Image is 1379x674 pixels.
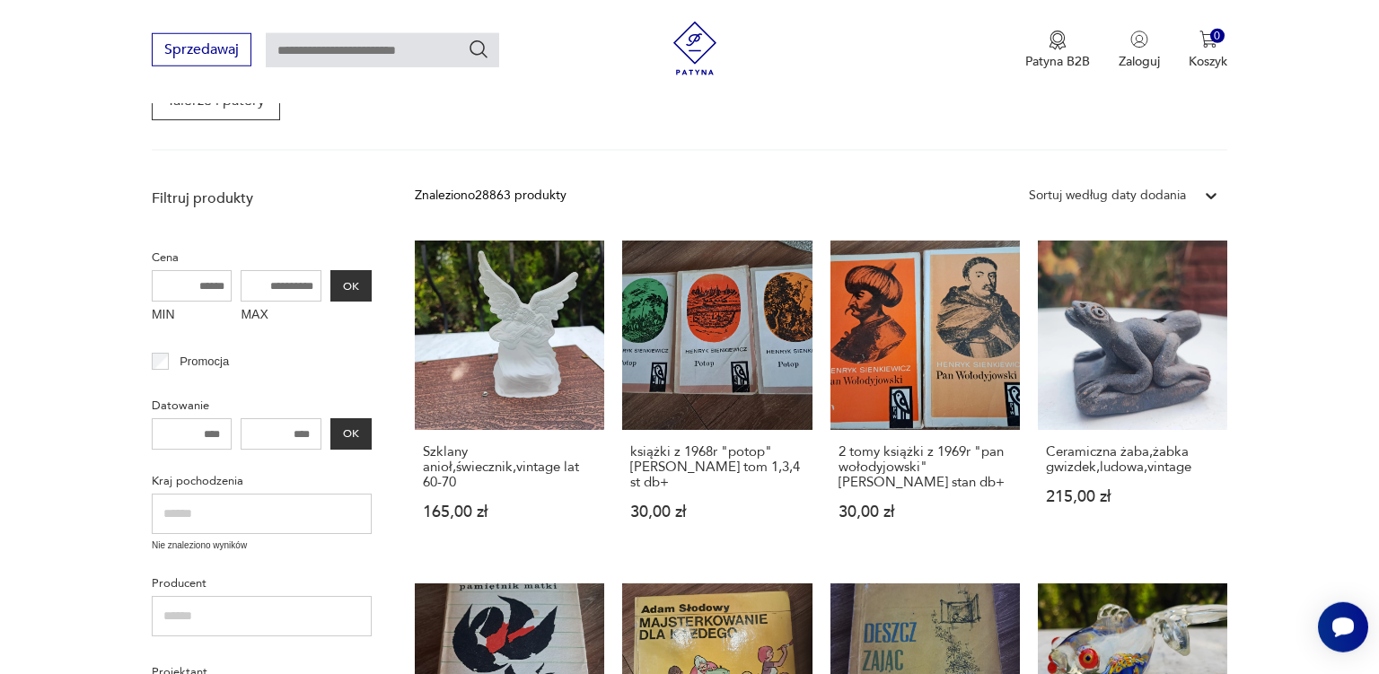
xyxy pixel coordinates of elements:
p: 215,00 zł [1046,489,1219,504]
a: Ikona medaluPatyna B2B [1025,31,1090,70]
p: Koszyk [1189,53,1227,70]
p: Promocja [180,352,229,372]
a: 2 tomy książki z 1969r "pan wołodyjowski" Henryka Sienkiewicza stan db+2 tomy książki z 1969r "pa... [830,241,1020,555]
h3: 2 tomy książki z 1969r "pan wołodyjowski" [PERSON_NAME] stan db+ [839,444,1012,490]
button: OK [330,418,372,450]
button: Sprzedawaj [152,33,251,66]
h3: Ceramiczna żaba,żabka gwizdek,ludowa,vintage [1046,444,1219,475]
img: Ikonka użytkownika [1130,31,1148,48]
p: Zaloguj [1119,53,1160,70]
p: Datowanie [152,396,372,416]
p: Kraj pochodzenia [152,471,372,491]
label: MAX [241,302,321,330]
img: Ikona koszyka [1199,31,1217,48]
a: książki z 1968r "potop" Henryk Sienkiewicz tom 1,3,4 st db+książki z 1968r "potop" [PERSON_NAME] ... [622,241,812,555]
iframe: Smartsupp widget button [1318,602,1368,652]
label: MIN [152,302,233,330]
div: 0 [1210,29,1225,44]
a: Sprzedawaj [152,45,251,57]
div: Znaleziono 28863 produkty [415,186,567,206]
button: 0Koszyk [1189,31,1227,70]
button: Zaloguj [1119,31,1160,70]
h3: Szklany anioł,świecznik,vintage lat 60-70 [423,444,596,490]
button: OK [330,270,372,302]
img: Ikona medalu [1049,31,1067,50]
p: Cena [152,248,372,267]
a: Szklany anioł,świecznik,vintage lat 60-70Szklany anioł,świecznik,vintage lat 60-70165,00 zł [415,241,604,555]
h3: książki z 1968r "potop" [PERSON_NAME] tom 1,3,4 st db+ [630,444,804,490]
button: Szukaj [468,39,489,60]
p: Filtruj produkty [152,188,372,208]
div: Sortuj według daty dodania [1029,186,1186,206]
a: Ceramiczna żaba,żabka gwizdek,ludowa,vintageCeramiczna żaba,żabka gwizdek,ludowa,vintage215,00 zł [1038,241,1227,555]
p: 30,00 zł [630,504,804,520]
p: Nie znaleziono wyników [152,538,372,553]
p: Patyna B2B [1025,53,1090,70]
p: 165,00 zł [423,504,596,520]
img: Patyna - sklep z meblami i dekoracjami vintage [668,22,722,75]
button: Patyna B2B [1025,31,1090,70]
p: Producent [152,573,372,593]
p: 30,00 zł [839,504,1012,520]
